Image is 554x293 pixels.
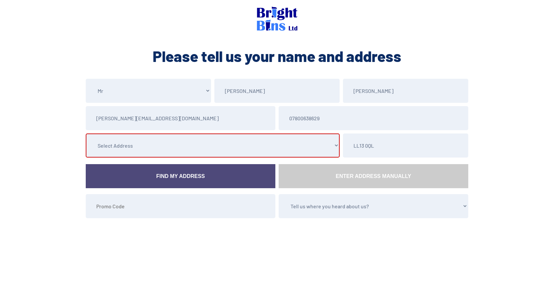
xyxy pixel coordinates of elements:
[343,79,468,103] input: Last Name
[86,194,275,218] input: Promo Code
[86,164,275,188] a: Find My Address
[279,106,468,130] input: Mobile Number
[86,106,275,130] input: Email Address
[214,79,340,103] input: First Name
[343,133,468,158] input: Postcode
[84,46,470,66] h2: Please tell us your name and address
[279,164,468,188] a: Enter Address Manually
